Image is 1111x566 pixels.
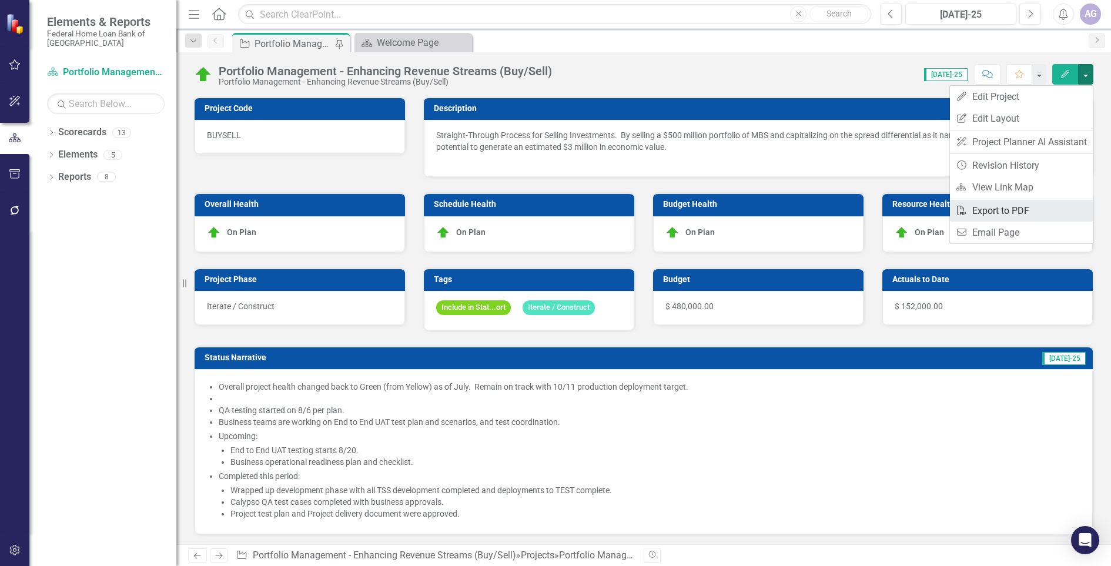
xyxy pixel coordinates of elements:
[219,78,552,86] div: Portfolio Management - Enhancing Revenue Streams (Buy/Sell)
[523,300,595,315] span: Iterate / Construct
[194,65,213,84] img: On Plan
[950,222,1093,243] a: Email Page
[230,496,1080,508] li: Calypso QA test cases completed with business approvals.
[230,444,1080,456] li: End to End UAT testing starts 8/20.
[809,6,868,22] button: Search
[253,550,516,561] a: Portfolio Management - Enhancing Revenue Streams (Buy/Sell)
[456,227,486,236] span: On Plan
[230,456,1080,468] li: Business operational readiness plan and checklist.
[436,226,450,240] img: On Plan
[950,155,1093,176] a: Revision History
[924,68,968,81] span: [DATE]-25
[58,148,98,162] a: Elements
[559,550,822,561] div: Portfolio Management - Enhancing Revenue Streams (Buy/Sell)
[895,302,943,311] span: $ 152,000.00
[219,416,1080,428] li: Business teams are working on End to End UAT test plan and scenarios, and test coordination.
[665,302,714,311] span: $ 480,000.00
[1071,526,1099,554] div: Open Intercom Messenger
[915,227,944,236] span: On Plan
[219,470,1080,520] li: Completed this period:
[436,129,1080,165] p: Straight-Through Process for Selling Investments. By selling a $500 million portfolio of MBS and ...
[219,65,552,78] div: Portfolio Management - Enhancing Revenue Streams (Buy/Sell)
[205,353,717,362] h3: Status Narrative
[909,8,1012,22] div: [DATE]-25
[227,227,256,236] span: On Plan
[6,13,26,34] img: ClearPoint Strategy
[58,126,106,139] a: Scorecards
[205,275,399,284] h3: Project Phase
[950,200,1093,222] a: Export to PDF
[826,9,852,18] span: Search
[205,104,399,113] h3: Project Code
[950,108,1093,129] a: Edit Layout
[238,4,871,25] input: Search ClearPoint...
[255,36,332,51] div: Portfolio Management - Enhancing Revenue Streams (Buy/Sell)
[207,302,275,311] span: Iterate / Construct
[207,226,221,240] img: On Plan
[663,275,858,284] h3: Budget
[436,300,511,315] span: Include in Stat...ort
[434,200,628,209] h3: Schedule Health
[47,93,165,114] input: Search Below...
[230,508,1080,520] li: Project test plan and Project delivery document were approved.
[207,130,241,140] span: BUYSELL
[892,275,1087,284] h3: Actuals to Date
[663,200,858,209] h3: Budget Health
[219,430,1080,468] li: Upcoming:
[58,170,91,184] a: Reports
[357,35,469,50] a: Welcome Page
[434,104,1087,113] h3: Description
[47,29,165,48] small: Federal Home Loan Bank of [GEOGRAPHIC_DATA]
[47,66,165,79] a: Portfolio Management - Enhancing Revenue Streams (Buy/Sell)
[112,128,131,138] div: 13
[230,484,1080,496] li: Wrapped up development phase with all TSS development completed and deployments to TEST complete.
[219,404,1080,416] li: QA testing started on 8/6 per plan.
[219,381,1080,393] li: Overall project health changed back to Green (from Yellow) as of July. Remain on track with 10/11...
[103,150,122,160] div: 5
[236,549,635,562] div: » »
[47,15,165,29] span: Elements & Reports
[892,200,1087,209] h3: Resource Health
[895,226,909,240] img: On Plan
[685,227,715,236] span: On Plan
[665,226,680,240] img: On Plan
[377,35,469,50] div: Welcome Page
[905,4,1016,25] button: [DATE]-25
[950,131,1093,153] a: Project Planner AI Assistant
[1042,352,1086,365] span: [DATE]-25
[950,176,1093,198] a: View Link Map
[205,200,399,209] h3: Overall Health
[1080,4,1101,25] button: AG
[434,275,628,284] h3: Tags
[97,172,116,182] div: 8
[950,86,1093,108] a: Edit Project
[521,550,554,561] a: Projects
